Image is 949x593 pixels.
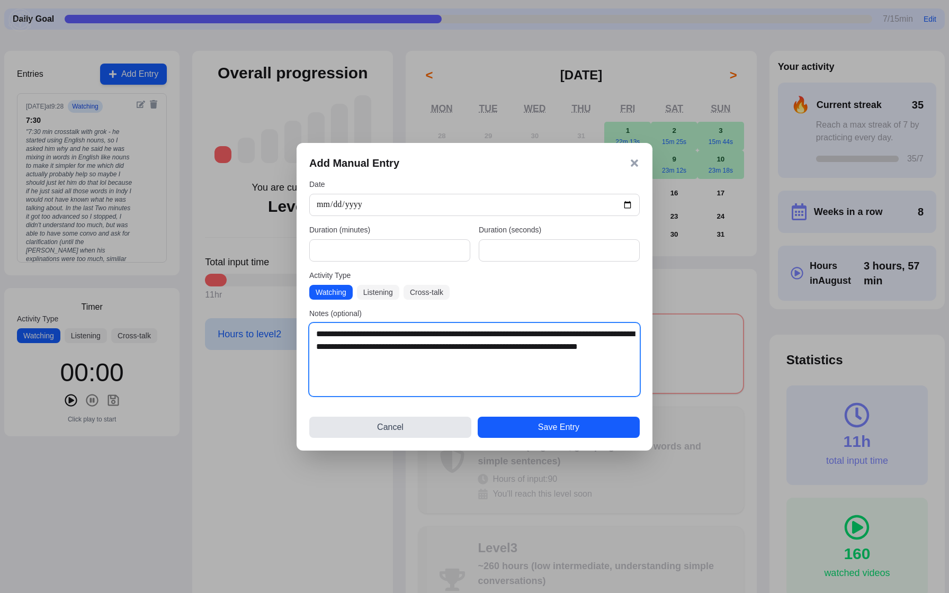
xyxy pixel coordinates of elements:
[309,285,353,300] button: Watching
[479,224,640,235] label: Duration (seconds)
[309,417,471,438] button: Cancel
[309,156,399,170] h3: Add Manual Entry
[309,270,640,281] label: Activity Type
[357,285,399,300] button: Listening
[309,308,640,319] label: Notes (optional)
[478,417,640,438] button: Save Entry
[309,179,640,190] label: Date
[404,285,450,300] button: Cross-talk
[309,224,470,235] label: Duration (minutes)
